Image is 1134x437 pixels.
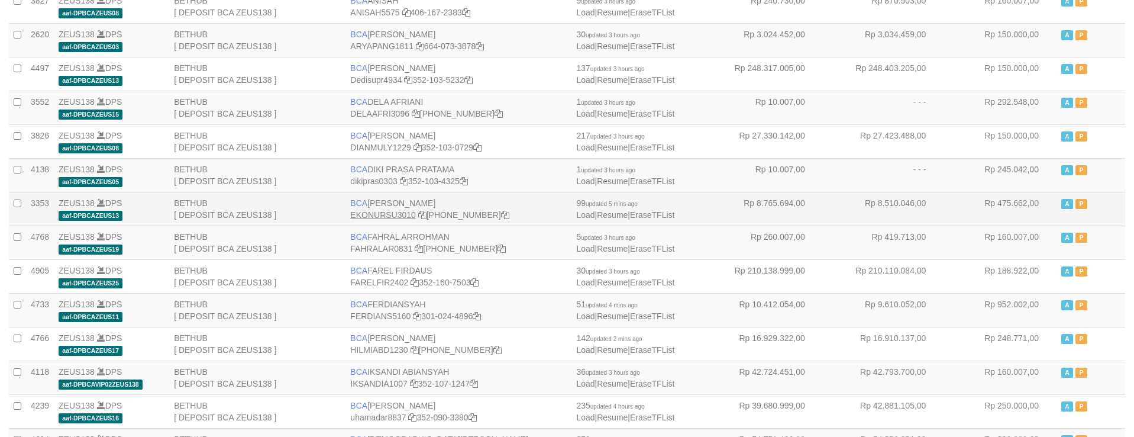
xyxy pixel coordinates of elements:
[823,327,944,361] td: Rp 16.910.137,00
[59,211,122,221] span: aaf-DPBCAZEUS13
[59,165,95,174] a: ZEUS138
[345,192,571,226] td: [PERSON_NAME] [PHONE_NUMBER]
[59,333,95,343] a: ZEUS138
[597,75,628,85] a: Resume
[26,192,54,226] td: 3353
[54,23,169,57] td: DPS
[576,266,674,287] span: | |
[402,8,411,17] a: Copy ANISAH5575 to clipboard
[944,226,1057,259] td: Rp 160.007,00
[345,293,571,327] td: FERDIANSYAH 301-024-4896
[169,259,345,293] td: BETHUB [ DEPOSIT BCA ZEUS138 ]
[702,158,823,192] td: Rp 10.007,00
[576,109,595,118] a: Load
[586,369,640,376] span: updated 3 hours ago
[1075,64,1087,74] span: Paused
[497,244,506,253] a: Copy 5665095158 to clipboard
[26,226,54,259] td: 4768
[473,143,482,152] a: Copy 3521030729 to clipboard
[26,361,54,394] td: 4118
[54,57,169,91] td: DPS
[576,232,635,242] span: 5
[581,234,635,241] span: updated 3 hours ago
[169,91,345,124] td: BETHUB [ DEPOSIT BCA ZEUS138 ]
[630,41,674,51] a: EraseTFList
[1061,199,1073,209] span: Active
[630,143,674,152] a: EraseTFList
[597,176,628,186] a: Resume
[350,109,409,118] a: DELAAFRI3096
[944,158,1057,192] td: Rp 245.042,00
[400,176,408,186] a: Copy dikipras0303 to clipboard
[630,311,674,321] a: EraseTFList
[350,413,406,422] a: uhamadar8837
[411,345,419,355] a: Copy HILMIABD1230 to clipboard
[413,143,422,152] a: Copy DIANMULY1229 to clipboard
[54,259,169,293] td: DPS
[476,41,484,51] a: Copy 6640733878 to clipboard
[350,143,411,152] a: DIANMULY1229
[350,97,367,107] span: BCA
[470,278,479,287] a: Copy 3521607503 to clipboard
[169,293,345,327] td: BETHUB [ DEPOSIT BCA ZEUS138 ]
[350,278,408,287] a: FARELFIR2402
[576,131,644,140] span: 217
[576,333,642,343] span: 142
[54,394,169,428] td: DPS
[1061,131,1073,142] span: Active
[576,75,595,85] a: Load
[350,210,416,220] a: EKONURSU3010
[702,23,823,57] td: Rp 3.024.452,00
[350,63,367,73] span: BCA
[493,345,502,355] a: Copy 7495214257 to clipboard
[460,176,468,186] a: Copy 3521034325 to clipboard
[702,327,823,361] td: Rp 16.929.322,00
[345,91,571,124] td: DELA AFRIANI [PHONE_NUMBER]
[590,66,645,72] span: updated 3 hours ago
[1061,334,1073,344] span: Active
[823,226,944,259] td: Rp 419.713,00
[576,176,595,186] a: Load
[59,266,95,275] a: ZEUS138
[350,75,402,85] a: Dedisupr4934
[169,158,345,192] td: BETHUB [ DEPOSIT BCA ZEUS138 ]
[169,226,345,259] td: BETHUB [ DEPOSIT BCA ZEUS138 ]
[590,336,642,342] span: updated 2 mins ago
[944,361,1057,394] td: Rp 160.007,00
[26,158,54,192] td: 4138
[576,63,644,73] span: 137
[576,232,674,253] span: | |
[416,41,424,51] a: Copy ARYAPANG1811 to clipboard
[702,192,823,226] td: Rp 8.765.694,00
[26,57,54,91] td: 4497
[59,143,122,153] span: aaf-DPBCAZEUS08
[350,165,367,174] span: BCA
[26,293,54,327] td: 4733
[59,131,95,140] a: ZEUS138
[576,30,674,51] span: | |
[54,226,169,259] td: DPS
[350,401,367,410] span: BCA
[350,30,367,39] span: BCA
[576,300,674,321] span: | |
[1075,165,1087,175] span: Paused
[576,379,595,388] a: Load
[823,259,944,293] td: Rp 210.110.084,00
[702,124,823,158] td: Rp 27.330.142,00
[576,198,674,220] span: | |
[702,259,823,293] td: Rp 210.138.999,00
[576,97,674,118] span: | |
[586,302,638,309] span: updated 4 mins ago
[823,293,944,327] td: Rp 9.610.052,00
[408,413,416,422] a: Copy uhamadar8837 to clipboard
[410,379,418,388] a: Copy IKSANDIA1007 to clipboard
[169,327,345,361] td: BETHUB [ DEPOSIT BCA ZEUS138 ]
[944,192,1057,226] td: Rp 475.662,00
[576,41,595,51] a: Load
[597,41,628,51] a: Resume
[1075,233,1087,243] span: Paused
[411,278,419,287] a: Copy FARELFIR2402 to clipboard
[54,124,169,158] td: DPS
[944,57,1057,91] td: Rp 150.000,00
[350,8,399,17] a: ANISAH5575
